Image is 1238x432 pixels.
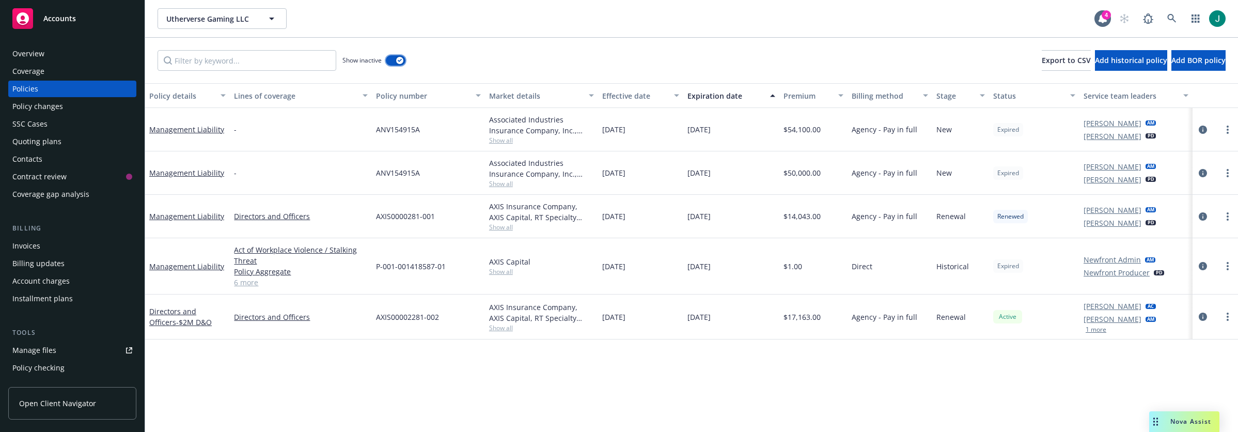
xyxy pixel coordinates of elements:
a: Management Liability [149,211,224,221]
span: Expired [997,261,1019,271]
a: Contacts [8,151,136,167]
a: [PERSON_NAME] [1084,205,1141,215]
div: Expiration date [687,90,764,101]
button: 1 more [1086,327,1106,333]
div: Contacts [12,151,42,167]
a: Contract review [8,168,136,185]
span: $54,100.00 [783,124,821,135]
a: Start snowing [1114,8,1135,29]
button: Expiration date [683,83,779,108]
div: Stage [936,90,974,101]
div: Associated Industries Insurance Company, Inc., AmTrust Financial Services, RT Specialty Insurance... [489,114,594,136]
div: AXIS Capital [489,256,594,267]
span: New [936,124,952,135]
span: ANV154915A [376,167,420,178]
a: Report a Bug [1138,8,1158,29]
div: SSC Cases [12,116,48,132]
button: Policy details [145,83,230,108]
div: Policy checking [12,360,65,376]
div: Billing [8,223,136,234]
a: [PERSON_NAME] [1084,314,1141,325]
span: - [234,124,237,135]
div: Manage exposures [12,377,78,394]
button: Effective date [598,83,683,108]
span: [DATE] [602,167,625,178]
img: photo [1209,10,1226,27]
span: [DATE] [602,124,625,135]
span: New [936,167,952,178]
div: Policy details [149,90,214,101]
button: Add historical policy [1095,50,1167,71]
div: Overview [12,45,44,62]
span: [DATE] [602,211,625,222]
a: Search [1162,8,1182,29]
span: [DATE] [687,167,711,178]
div: Contract review [12,168,67,185]
div: Quoting plans [12,133,61,150]
a: more [1221,311,1234,323]
a: circleInformation [1197,210,1209,223]
div: Invoices [12,238,40,254]
span: Export to CSV [1042,55,1091,65]
span: Show all [489,136,594,145]
a: Newfront Producer [1084,267,1150,278]
span: Add BOR policy [1171,55,1226,65]
span: Agency - Pay in full [852,211,917,222]
span: Add historical policy [1095,55,1167,65]
span: Show all [489,323,594,332]
div: Market details [489,90,583,101]
a: Act of Workplace Violence / Stalking Threat [234,244,367,266]
span: Agency - Pay in full [852,312,917,322]
a: more [1221,260,1234,272]
span: Active [997,312,1018,321]
span: Expired [997,125,1019,134]
a: circleInformation [1197,260,1209,272]
button: Billing method [848,83,932,108]
a: [PERSON_NAME] [1084,174,1141,185]
div: Manage files [12,342,56,359]
a: 6 more [234,277,367,288]
a: Directors and Officers [234,211,367,222]
span: Renewal [936,211,966,222]
a: Policy changes [8,98,136,115]
input: Filter by keyword... [158,50,336,71]
a: [PERSON_NAME] [1084,118,1141,129]
div: Coverage gap analysis [12,186,89,203]
button: Nova Assist [1149,411,1219,432]
span: [DATE] [602,261,625,272]
span: Show inactive [342,56,382,65]
a: Account charges [8,273,136,289]
div: Billing updates [12,255,65,272]
a: circleInformation [1197,124,1209,136]
span: Agency - Pay in full [852,167,917,178]
span: Show all [489,223,594,232]
div: Tools [8,328,136,338]
div: Effective date [602,90,667,101]
span: - $2M D&O [176,317,212,327]
button: Utherverse Gaming LLC [158,8,287,29]
div: Policy number [376,90,469,101]
span: AXIS00002281-002 [376,312,439,322]
button: Service team leaders [1079,83,1193,108]
a: circleInformation [1197,311,1209,323]
span: ANV154915A [376,124,420,135]
div: Drag to move [1149,411,1162,432]
span: Historical [936,261,969,272]
button: Premium [779,83,848,108]
span: $50,000.00 [783,167,821,178]
button: Lines of coverage [230,83,371,108]
a: Management Liability [149,261,224,271]
a: Manage exposures [8,377,136,394]
a: Invoices [8,238,136,254]
a: Billing updates [8,255,136,272]
span: Direct [852,261,872,272]
span: Nova Assist [1170,417,1211,426]
span: Show all [489,267,594,276]
a: Coverage [8,63,136,80]
a: Directors and Officers [149,306,212,327]
a: Newfront Admin [1084,254,1141,265]
button: Market details [485,83,598,108]
span: $14,043.00 [783,211,821,222]
a: more [1221,210,1234,223]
